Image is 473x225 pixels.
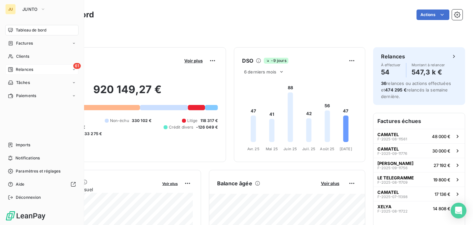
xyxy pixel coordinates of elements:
[373,187,465,201] button: CAMATELF-2025-07-1139817 136 €
[432,148,450,153] span: 30 000 €
[110,118,129,124] span: Non-échu
[82,131,102,137] span: -33 275 €
[319,180,341,186] button: Voir plus
[377,190,399,195] span: CAMATEL
[16,80,30,86] span: Tâches
[16,142,30,148] span: Imports
[264,58,288,64] span: -9 jours
[5,4,16,14] div: JU
[16,67,33,72] span: Relances
[340,147,352,151] tspan: [DATE]
[160,180,180,186] button: Voir plus
[381,63,401,67] span: À effectuer
[377,146,399,152] span: CAMATEL
[5,211,46,221] img: Logo LeanPay
[432,134,450,139] span: 48 000 €
[16,181,25,187] span: Aide
[37,83,218,103] h2: 920 149,27 €
[377,204,392,209] span: XELYA
[73,63,81,69] span: 61
[200,118,218,124] span: 118 317 €
[417,10,449,20] button: Actions
[162,181,178,186] span: Voir plus
[182,58,205,64] button: Voir plus
[377,195,408,199] span: F-2025-07-11398
[15,155,40,161] span: Notifications
[16,53,29,59] span: Clients
[377,161,414,166] span: [PERSON_NAME]
[377,152,407,155] span: F-2025-09-11776
[377,209,408,213] span: F-2025-08-11722
[242,57,253,65] h6: DSO
[22,7,38,12] span: JUNTO
[283,147,297,151] tspan: Juin 25
[196,124,218,130] span: -126 049 €
[217,179,252,187] h6: Balance âgée
[373,172,465,187] button: LE TELEGRAMMEF-2025-08-1170919 800 €
[5,179,79,190] a: Aide
[321,181,339,186] span: Voir plus
[247,147,259,151] tspan: Avr. 25
[16,168,60,174] span: Paramètres et réglages
[377,175,414,180] span: LE TELEGRAMME
[373,143,465,158] button: CAMATELF-2025-09-1177630 000 €
[373,158,465,172] button: [PERSON_NAME]F-2025-09-1175627 192 €
[37,186,158,193] span: Chiffre d'affaires mensuel
[16,93,36,99] span: Paiements
[169,124,193,130] span: Crédit divers
[381,81,386,86] span: 36
[433,177,450,182] span: 19 800 €
[373,113,465,129] h6: Factures échues
[16,40,33,46] span: Factures
[266,147,278,151] tspan: Mai 25
[381,81,451,99] span: relances ou actions effectuées et relancés la semaine dernière.
[244,69,276,74] span: 6 derniers mois
[412,67,445,77] h4: 547,3 k €
[451,203,466,218] div: Open Intercom Messenger
[16,27,46,33] span: Tableau de bord
[16,194,41,200] span: Déconnexion
[434,163,450,168] span: 27 192 €
[412,63,445,67] span: Montant à relancer
[187,118,198,124] span: Litige
[377,132,399,137] span: CAMATEL
[377,137,407,141] span: F-2025-08-11561
[373,201,465,215] button: XELYAF-2025-08-1172214 808 €
[320,147,334,151] tspan: Août 25
[381,67,401,77] h4: 54
[385,87,406,92] span: 474 295 €
[433,206,450,211] span: 14 808 €
[184,58,203,63] span: Voir plus
[132,118,151,124] span: 330 102 €
[435,192,450,197] span: 17 136 €
[381,52,405,60] h6: Relances
[377,180,408,184] span: F-2025-08-11709
[377,166,408,170] span: F-2025-09-11756
[302,147,315,151] tspan: Juil. 25
[373,129,465,143] button: CAMATELF-2025-08-1156148 000 €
